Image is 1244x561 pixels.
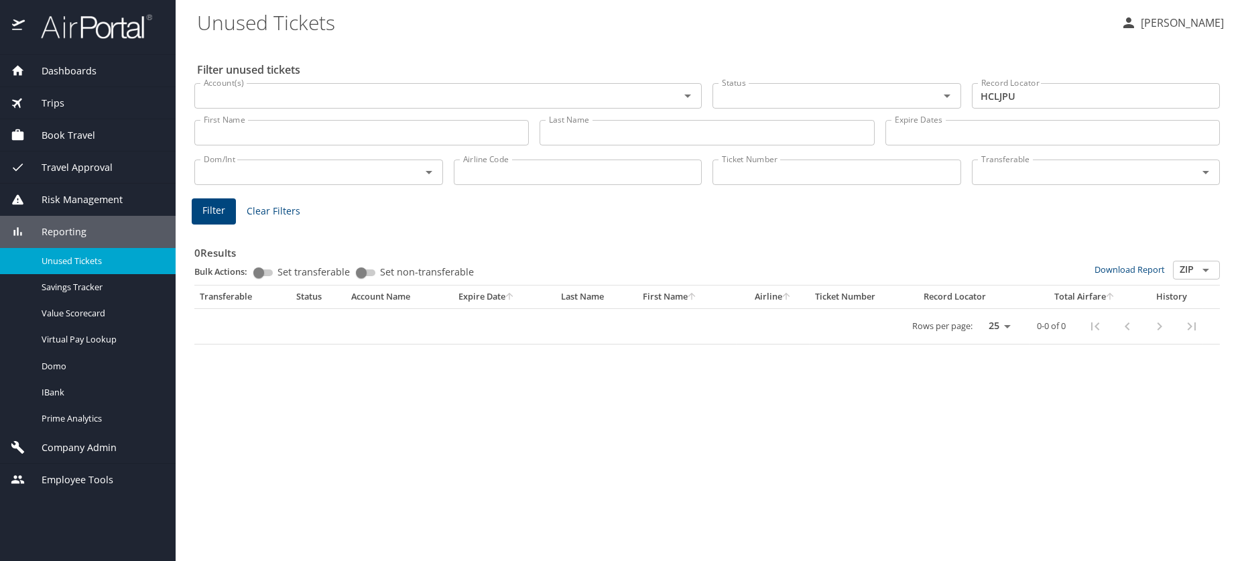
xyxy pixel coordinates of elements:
span: Clear Filters [247,203,300,220]
button: Open [1196,163,1215,182]
span: Filter [202,202,225,219]
span: Domo [42,360,160,373]
th: Record Locator [918,286,1030,308]
span: Value Scorecard [42,307,160,320]
h3: 0 Results [194,237,1220,261]
span: Set transferable [277,267,350,277]
p: Rows per page: [912,322,973,330]
span: Travel Approval [25,160,113,175]
button: Open [1196,261,1215,279]
th: Last Name [556,286,637,308]
button: Open [420,163,438,182]
button: [PERSON_NAME] [1115,11,1229,35]
span: Reporting [25,225,86,239]
span: Virtual Pay Lookup [42,333,160,346]
h2: Filter unused tickets [197,59,1223,80]
img: icon-airportal.png [12,13,26,40]
button: Open [938,86,956,105]
span: Unused Tickets [42,255,160,267]
th: Total Airfare [1030,286,1140,308]
button: Open [678,86,697,105]
select: rows per page [978,316,1015,336]
button: sort [1106,293,1115,302]
p: [PERSON_NAME] [1137,15,1224,31]
img: airportal-logo.png [26,13,152,40]
span: Employee Tools [25,473,113,487]
th: Airline [737,286,810,308]
button: Clear Filters [241,199,306,224]
th: Account Name [346,286,452,308]
span: IBank [42,386,160,399]
span: Savings Tracker [42,281,160,294]
div: Transferable [200,291,286,303]
a: Download Report [1095,263,1165,275]
p: 0-0 of 0 [1037,322,1066,330]
table: custom pagination table [194,286,1220,345]
span: Dashboards [25,64,97,78]
th: Ticket Number [810,286,918,308]
button: sort [782,293,792,302]
th: Status [291,286,347,308]
span: Prime Analytics [42,412,160,425]
button: sort [505,293,515,302]
th: First Name [637,286,737,308]
p: Bulk Actions: [194,265,258,277]
span: Set non-transferable [380,267,474,277]
span: Book Travel [25,128,95,143]
span: Trips [25,96,64,111]
span: Risk Management [25,192,123,207]
button: Filter [192,198,236,225]
span: Company Admin [25,440,117,455]
h1: Unused Tickets [197,1,1110,43]
button: sort [688,293,697,302]
th: History [1140,286,1204,308]
th: Expire Date [453,286,556,308]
